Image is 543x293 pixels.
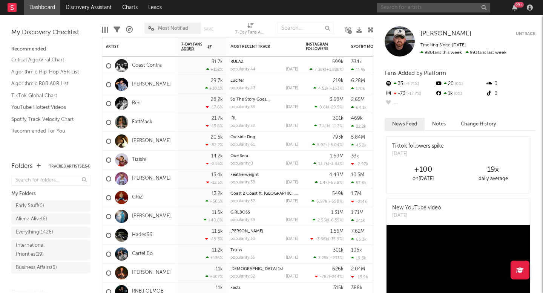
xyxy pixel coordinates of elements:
span: 7.41k [319,124,329,128]
a: IRL [230,116,236,121]
div: GIRLBOSS [230,211,298,215]
span: -787 [320,275,329,279]
button: Change History [453,118,504,130]
div: 549k [332,191,344,196]
div: 0 [485,89,535,99]
a: YouTube Hottest Videos [11,103,83,111]
div: -- [385,99,435,108]
div: Outside Dog [230,135,298,139]
div: [DATE] [286,86,298,90]
a: Spotify Track Velocity Chart [11,115,83,124]
div: popularity: 43 [230,86,255,90]
span: Most Notified [158,26,188,31]
div: 11.5k [212,229,223,234]
div: 388k [351,285,362,290]
span: -11.2 % [330,124,342,128]
span: 0 % [454,82,463,86]
div: Alienz Alive ( 6 ) [16,215,47,224]
a: So The Story Goes... [230,98,270,102]
div: My Folders [11,189,90,198]
div: My Discovery Checklist [11,28,90,37]
span: Fans Added by Platform [385,70,446,76]
a: Recommended For You [11,127,83,135]
div: [DATE] [286,180,298,185]
span: 6.97k [316,200,327,204]
div: -82.2 % [206,142,223,147]
div: 11k [216,267,223,272]
a: International Priorities(19) [11,240,90,260]
div: 4.49M [329,172,344,177]
input: Search... [277,23,334,34]
div: 1.31M [331,210,344,215]
div: 1.71M [351,210,364,215]
button: Notes [425,118,453,130]
a: Featherweight [230,173,259,177]
div: 7-Day Fans Added (7-Day Fans Added) [235,19,265,41]
a: [DEMOGRAPHIC_DATA] 1st [230,267,283,271]
div: popularity: 30 [230,237,255,241]
div: ( ) [310,237,344,241]
a: Texus [230,248,242,252]
div: 1.69M [330,154,344,159]
div: ( ) [313,86,344,91]
div: popularity: 52 [230,124,255,128]
div: +40.8 % [204,218,223,223]
div: 65.3k [351,237,367,242]
div: 2.04M [351,267,365,272]
div: popularity: 52 [230,199,255,203]
a: TikTok Global Chart [11,92,83,100]
div: [DATE] [392,212,441,220]
div: +10.1 % [205,86,223,91]
div: 29.7k [211,78,223,83]
div: [DATE] [286,162,298,166]
span: 7.25k [318,256,328,260]
span: 4.51k [318,87,328,91]
input: Search for artists [377,3,490,12]
div: 57.6k [351,180,367,185]
div: 334k [351,60,362,64]
div: +505 % [206,199,223,204]
div: 7-Day Fans Added (7-Day Fans Added) [235,28,265,37]
div: 301k [333,248,344,253]
div: ( ) [313,161,344,166]
div: -13.9k [351,275,368,279]
div: 28.2k [211,97,223,102]
div: 599k [332,60,344,64]
div: 3.68M [330,97,344,102]
div: A&R Pipeline [126,19,133,41]
a: Alienz Alive(6) [11,214,90,225]
span: 5.92k [317,143,328,147]
a: [PERSON_NAME] [420,30,471,38]
div: Edit Columns [102,19,108,41]
div: Spotify Monthly Listeners [351,44,408,49]
a: Lucifer [230,79,244,83]
a: Algorithmic R&B A&R List [11,79,83,88]
div: Tiktok followers spike [392,142,444,150]
div: [DATE] [286,143,298,147]
div: 10.5M [351,172,364,177]
div: IRL [230,116,298,121]
div: Folders [11,162,33,171]
button: 99+ [512,5,517,11]
div: ( ) [314,105,344,110]
div: popularity: 61 [230,143,255,147]
div: 469k [351,116,363,121]
a: [PERSON_NAME] [132,213,171,220]
div: 13.2k [212,191,223,196]
div: Business Affairs ( 6 ) [16,263,57,272]
div: Recommended [11,45,90,54]
div: 22.2k [351,124,366,129]
div: [DATE] [286,199,298,203]
div: 1k [435,89,485,99]
div: -49.3 % [205,237,223,241]
div: ( ) [312,142,344,147]
div: 11.5k [212,210,223,215]
div: [DATE] [286,237,298,241]
div: 11.5k [351,67,365,72]
div: Lucifer [230,79,298,83]
span: +233 % [330,256,342,260]
a: Early Stuff(0) [11,200,90,212]
div: [DATE] [286,218,298,222]
div: 99 + [514,2,524,8]
div: 793k [333,135,344,140]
